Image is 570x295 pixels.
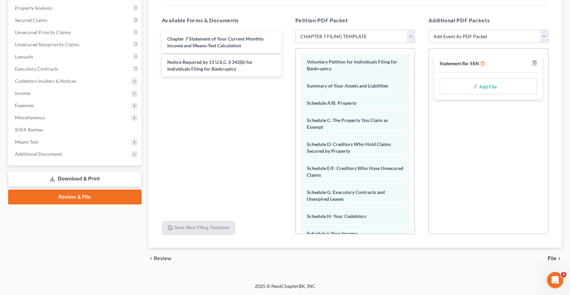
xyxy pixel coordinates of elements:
[8,190,142,204] a: Review & File
[15,127,43,132] span: SOFA Review
[8,171,142,187] a: Download & Print
[9,51,142,63] a: Lawsuits
[15,17,47,23] span: Secured Claims
[440,60,479,66] span: Statement Re: SSN
[307,213,366,219] span: Schedule H: Your Codebtors
[167,36,264,48] span: Chapter 7 Statement of Your Current Monthly Income and Means-Test Calculation
[15,29,71,35] span: Unsecured Priority Claims
[15,78,76,84] span: Codebtors Insiders & Notices
[15,151,63,157] span: Additional Documents
[548,256,556,261] span: File
[307,59,397,71] span: Voluntary Petition for Individuals Filing for Bankruptcy
[15,102,34,108] span: Expenses
[15,66,58,72] span: Executory Contracts
[9,14,142,26] a: Secured Claims
[154,256,171,261] span: Review
[307,141,391,154] span: Schedule D: Creditors Who Hold Claims Secured by Property
[295,17,348,23] span: Petition PDF Packet
[307,117,388,130] span: Schedule C: The Property You Claim as Exempt
[167,59,253,72] span: Notice Required by 11 U.S.C. § 342(b) for Individuals Filing for Bankruptcy
[307,230,357,236] span: Schedule I: Your Income
[307,189,385,202] span: Schedule G: Executory Contracts and Unexpired Leases
[9,2,142,14] a: Property Analysis
[547,272,563,288] iframe: Intercom live chat
[162,221,235,235] button: Save New Filing Template
[307,165,403,178] span: Schedule E/F: Creditors Who Have Unsecured Claims
[15,5,52,11] span: Property Analysis
[556,256,562,261] i: chevron_right
[9,63,142,75] a: Executory Contracts
[93,283,478,295] div: 2025 © NextChapterBK, INC
[15,54,33,59] span: Lawsuits
[162,16,282,24] h5: Available Forms & Documents
[15,90,30,96] span: Income
[9,39,142,51] a: Unsecured Nonpriority Claims
[307,100,356,106] span: Schedule A/B: Property
[9,26,142,39] a: Unsecured Priority Claims
[307,83,388,89] span: Summary of Your Assets and Liabilities
[561,272,566,277] span: 4
[148,256,178,261] button: chevron_left Review
[15,42,79,47] span: Unsecured Nonpriority Claims
[9,124,142,136] a: SOFA Review
[428,16,548,24] h5: Additional PDF Packets
[148,256,154,261] i: chevron_left
[15,139,38,145] span: Means Test
[15,115,45,120] span: Miscellaneous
